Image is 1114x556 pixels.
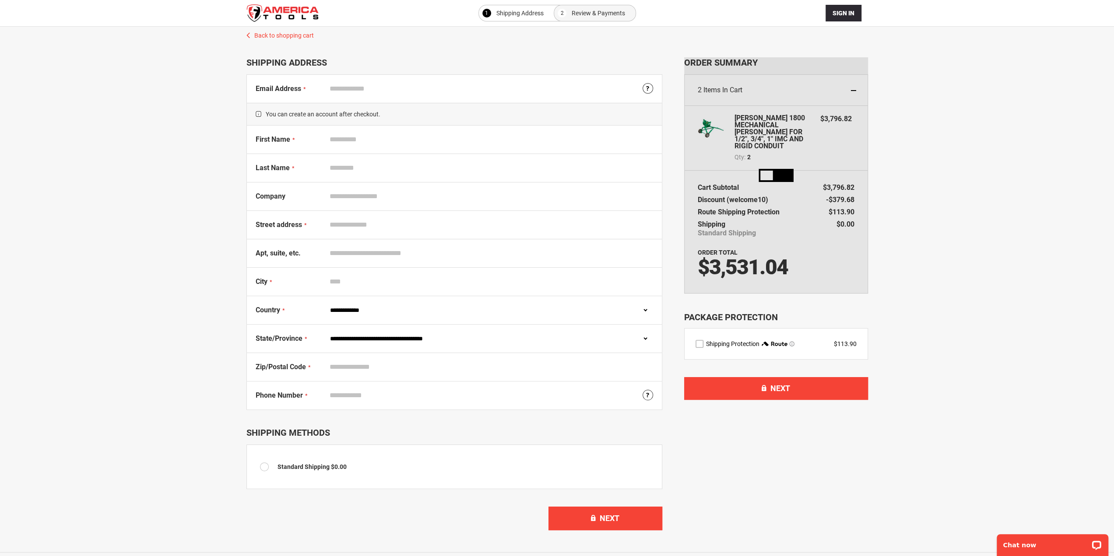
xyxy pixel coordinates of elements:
[247,103,662,126] span: You can create an account after checkout.
[256,164,290,172] span: Last Name
[256,363,306,371] span: Zip/Postal Code
[789,341,794,346] span: Learn more
[496,8,544,18] span: Shipping Address
[331,463,347,470] span: $0.00
[684,377,868,400] button: Next
[696,339,857,348] div: route shipping protection selector element
[256,334,302,343] span: State/Province
[256,391,303,399] span: Phone Number
[278,463,330,470] span: Standard Shipping
[256,306,280,314] span: Country
[826,5,861,21] button: Sign In
[548,507,662,530] button: Next
[561,8,564,18] span: 2
[770,384,790,393] span: Next
[238,27,877,40] a: Back to shopping cart
[833,10,854,17] span: Sign In
[246,57,662,68] div: Shipping Address
[256,84,301,93] span: Email Address
[256,249,301,257] span: Apt, suite, etc.
[759,169,794,182] img: Loading...
[834,339,857,348] div: $113.90
[256,277,267,286] span: City
[256,192,285,200] span: Company
[572,8,625,18] span: Review & Payments
[684,311,868,324] div: Package Protection
[256,220,302,229] span: Street address
[256,135,290,143] span: First Name
[246,4,319,22] a: store logo
[246,4,319,22] img: America Tools
[600,514,619,523] span: Next
[246,427,662,438] div: Shipping Methods
[991,528,1114,556] iframe: LiveChat chat widget
[485,8,488,18] span: 1
[706,340,759,347] span: Shipping Protection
